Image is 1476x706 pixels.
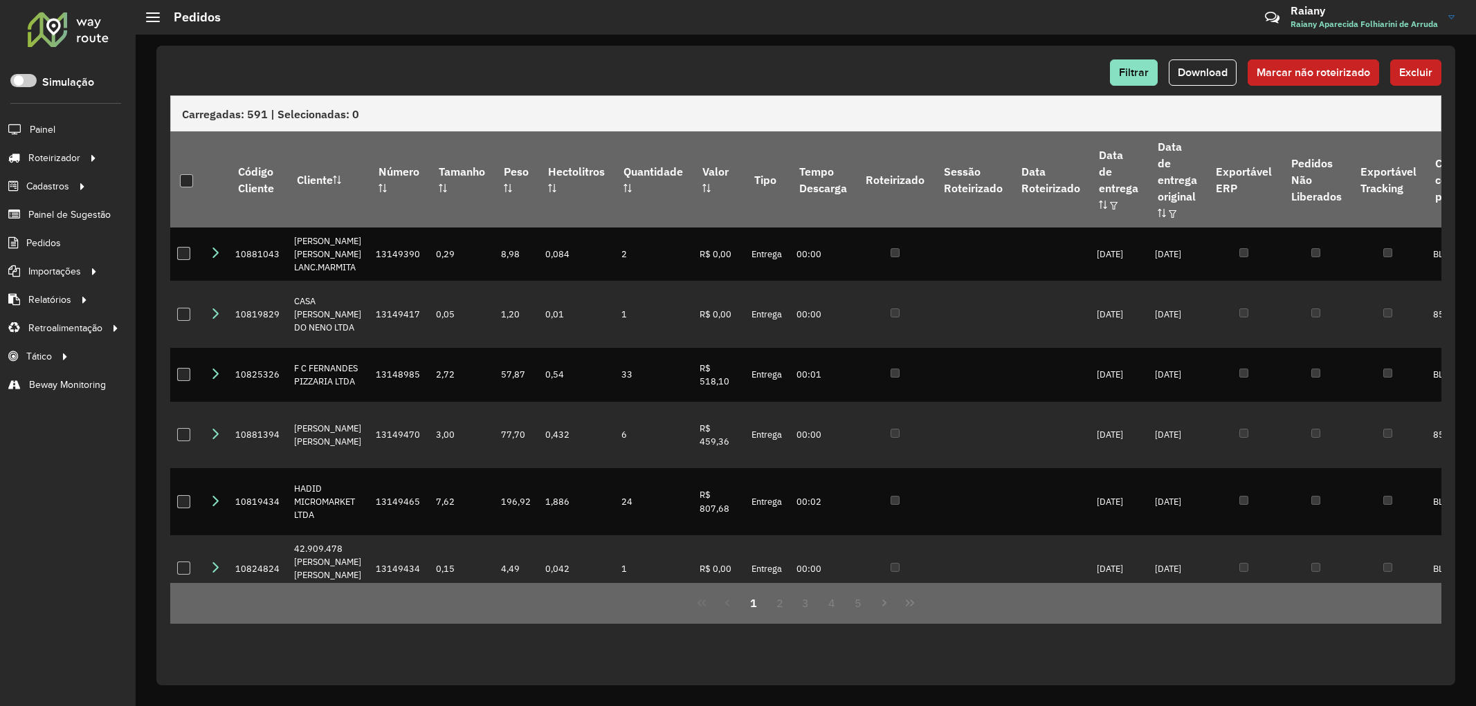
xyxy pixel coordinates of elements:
[614,535,693,602] td: 1
[30,122,55,137] span: Painel
[793,590,819,616] button: 3
[538,281,614,348] td: 0,01
[228,281,287,348] td: 10819829
[369,468,428,535] td: 13149465
[538,131,614,227] th: Hectolitros
[1148,348,1206,402] td: [DATE]
[856,131,933,227] th: Roteirizado
[429,402,494,469] td: 3,00
[745,348,790,402] td: Entrega
[26,236,61,250] span: Pedidos
[369,535,428,602] td: 13149434
[1399,66,1432,78] span: Excluir
[228,535,287,602] td: 10824824
[1351,131,1425,227] th: Exportável Tracking
[228,131,287,227] th: Código Cliente
[287,535,369,602] td: 42.909.478 [PERSON_NAME] [PERSON_NAME] [PERSON_NAME]
[1257,66,1370,78] span: Marcar não roteirizado
[1148,281,1206,348] td: [DATE]
[790,227,856,281] td: 00:00
[429,348,494,402] td: 2,72
[745,402,790,469] td: Entrega
[1148,227,1206,281] td: [DATE]
[1090,535,1148,602] td: [DATE]
[745,131,790,227] th: Tipo
[790,468,856,535] td: 00:02
[790,402,856,469] td: 00:00
[693,227,745,281] td: R$ 0,00
[934,131,1012,227] th: Sessão Roteirizado
[494,281,538,348] td: 1,20
[369,348,428,402] td: 13148985
[1090,131,1148,227] th: Data de entrega
[494,468,538,535] td: 196,92
[1282,131,1351,227] th: Pedidos Não Liberados
[538,348,614,402] td: 0,54
[1148,535,1206,602] td: [DATE]
[614,227,693,281] td: 2
[494,227,538,281] td: 8,98
[790,535,856,602] td: 00:00
[740,590,767,616] button: 1
[228,227,287,281] td: 10881043
[1148,468,1206,535] td: [DATE]
[790,131,856,227] th: Tempo Descarga
[1178,66,1228,78] span: Download
[228,348,287,402] td: 10825326
[819,590,845,616] button: 4
[28,321,102,335] span: Retroalimentação
[538,402,614,469] td: 0,432
[538,468,614,535] td: 1,886
[1119,66,1149,78] span: Filtrar
[745,281,790,348] td: Entrega
[228,402,287,469] td: 10881394
[1148,402,1206,469] td: [DATE]
[369,402,428,469] td: 13149470
[1012,131,1089,227] th: Data Roteirizado
[287,281,369,348] td: CASA [PERSON_NAME] DO NENO LTDA
[845,590,871,616] button: 5
[287,348,369,402] td: F C FERNANDES PIZZARIA LTDA
[1257,3,1287,32] a: Contato Rápido
[26,349,52,364] span: Tático
[693,131,745,227] th: Valor
[494,535,538,602] td: 4,49
[287,131,369,227] th: Cliente
[429,131,494,227] th: Tamanho
[1090,348,1148,402] td: [DATE]
[897,590,923,616] button: Last Page
[745,468,790,535] td: Entrega
[1206,131,1281,227] th: Exportável ERP
[42,74,94,91] label: Simulação
[160,10,221,25] h2: Pedidos
[1090,468,1148,535] td: [DATE]
[693,535,745,602] td: R$ 0,00
[28,151,80,165] span: Roteirizador
[170,95,1441,131] div: Carregadas: 591 | Selecionadas: 0
[693,402,745,469] td: R$ 459,36
[1148,131,1206,227] th: Data de entrega original
[429,468,494,535] td: 7,62
[790,281,856,348] td: 00:00
[429,535,494,602] td: 0,15
[1110,59,1158,86] button: Filtrar
[1390,59,1441,86] button: Excluir
[287,468,369,535] td: HADID MICROMARKET LTDA
[1169,59,1237,86] button: Download
[28,264,81,279] span: Importações
[1090,227,1148,281] td: [DATE]
[1291,4,1438,17] h3: Raiany
[745,227,790,281] td: Entrega
[693,281,745,348] td: R$ 0,00
[614,281,693,348] td: 1
[1291,18,1438,30] span: Raiany Aparecida Folhiarini de Arruda
[228,468,287,535] td: 10819434
[538,535,614,602] td: 0,042
[871,590,898,616] button: Next Page
[494,348,538,402] td: 57,87
[369,131,428,227] th: Número
[767,590,793,616] button: 2
[693,348,745,402] td: R$ 518,10
[287,227,369,281] td: [PERSON_NAME] [PERSON_NAME] LANC.MARMITA
[790,348,856,402] td: 00:01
